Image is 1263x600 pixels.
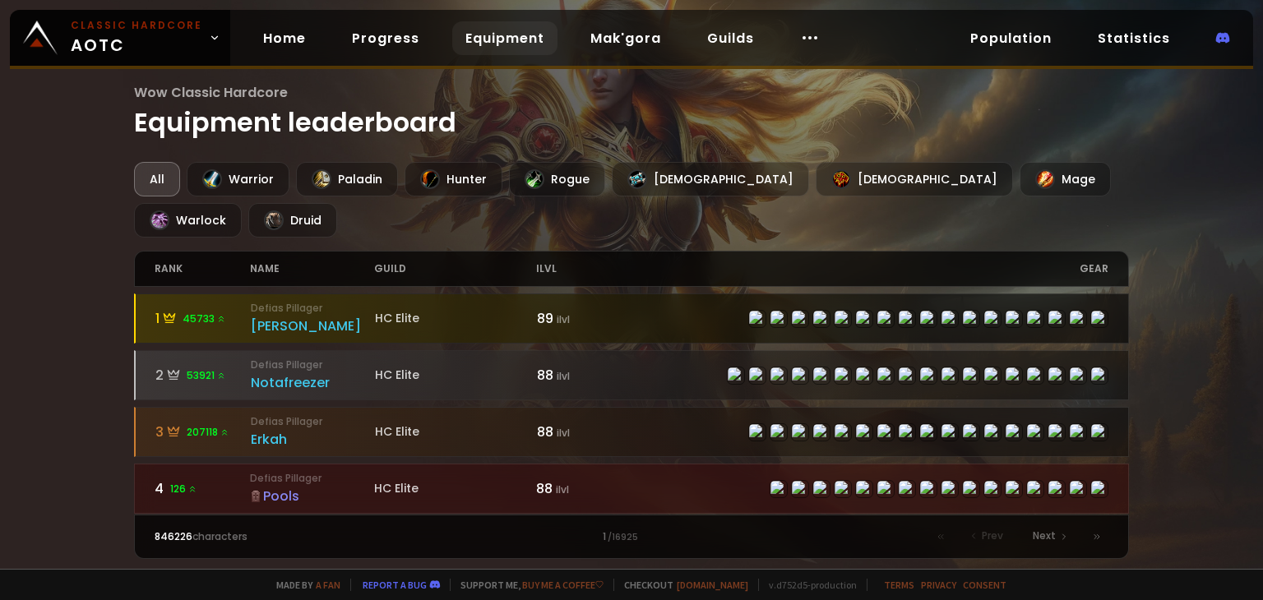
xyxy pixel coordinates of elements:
[957,21,1065,55] a: Population
[187,425,229,440] span: 207118
[522,579,604,591] a: Buy me a coffee
[183,312,226,326] span: 45733
[921,579,956,591] a: Privacy
[266,579,340,591] span: Made by
[251,429,375,450] div: Erkah
[557,312,570,326] small: ilvl
[187,162,289,196] div: Warrior
[375,423,537,441] div: HC Elite
[963,579,1006,591] a: Consent
[316,579,340,591] a: a fan
[170,482,197,496] span: 126
[134,203,242,238] div: Warlock
[608,531,638,544] small: / 16925
[250,471,374,486] small: Defias Pillager
[250,486,374,506] div: Pools
[250,21,319,55] a: Home
[816,162,1013,196] div: [DEMOGRAPHIC_DATA]
[537,308,632,329] div: 89
[536,478,631,499] div: 88
[248,203,337,238] div: Druid
[405,162,502,196] div: Hunter
[982,528,1003,543] span: Prev
[187,368,226,383] span: 53921
[155,422,251,442] div: 3
[155,529,192,543] span: 846226
[556,482,569,496] small: ilvl
[631,252,1108,286] div: gear
[375,367,537,384] div: HC Elite
[374,480,536,497] div: HC Elite
[251,414,375,429] small: Defias Pillager
[134,293,1129,344] a: 145733 Defias Pillager[PERSON_NAME]HC Elite89 ilvlitem-22498item-23057item-22499item-4335item-224...
[339,21,433,55] a: Progress
[677,579,748,591] a: [DOMAIN_NAME]
[1033,528,1056,543] span: Next
[155,529,393,544] div: characters
[155,252,250,286] div: rank
[71,18,202,33] small: Classic Hardcore
[363,579,427,591] a: Report a bug
[250,252,374,286] div: name
[134,407,1129,457] a: 3207118 Defias PillagerErkahHC Elite88 ilvlitem-22498item-23057item-22983item-17723item-22496item...
[251,372,375,393] div: Notafreezer
[537,365,632,385] div: 88
[884,579,914,591] a: Terms
[452,21,557,55] a: Equipment
[612,162,809,196] div: [DEMOGRAPHIC_DATA]
[557,426,570,440] small: ilvl
[71,18,202,58] span: AOTC
[393,529,870,544] div: 1
[374,252,536,286] div: guild
[375,310,537,327] div: HC Elite
[450,579,604,591] span: Support me,
[251,316,375,336] div: [PERSON_NAME]
[134,350,1129,400] a: 253921 Defias PillagerNotafreezerHC Elite88 ilvlitem-22498item-23057item-22983item-2575item-22496...
[134,162,180,196] div: All
[557,369,570,383] small: ilvl
[10,10,230,66] a: Classic HardcoreAOTC
[251,301,375,316] small: Defias Pillager
[155,365,251,385] div: 2
[536,252,631,286] div: ilvl
[758,579,857,591] span: v. d752d5 - production
[155,308,251,329] div: 1
[134,82,1129,103] span: Wow Classic Hardcore
[1020,162,1111,196] div: Mage
[537,422,632,442] div: 88
[577,21,674,55] a: Mak'gora
[694,21,767,55] a: Guilds
[251,358,375,372] small: Defias Pillager
[509,162,605,196] div: Rogue
[134,82,1129,142] h1: Equipment leaderboard
[296,162,398,196] div: Paladin
[1085,21,1183,55] a: Statistics
[134,464,1129,514] a: 4126 Defias PillagerPoolsHC Elite88 ilvlitem-22506item-22943item-22507item-22504item-22510item-22...
[155,478,250,499] div: 4
[613,579,748,591] span: Checkout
